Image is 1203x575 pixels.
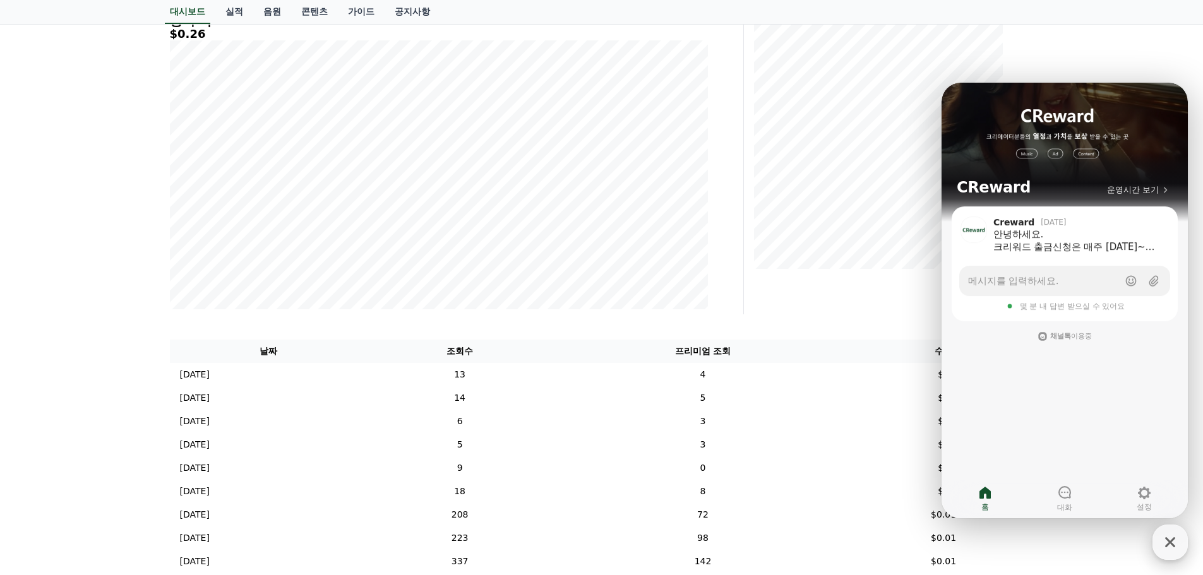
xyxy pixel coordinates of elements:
td: 8 [552,480,853,503]
p: [DATE] [180,485,210,498]
p: [DATE] [180,415,210,428]
td: 98 [552,526,853,550]
p: [DATE] [180,508,210,521]
th: 수익 [854,340,1034,363]
td: $0.01 [854,526,1034,550]
td: 13 [368,363,552,386]
th: 날짜 [170,340,368,363]
td: $0.01 [854,503,1034,526]
td: 9 [368,456,552,480]
p: [DATE] [180,438,210,451]
td: 142 [552,550,853,573]
th: 프리미엄 조회 [552,340,853,363]
p: [DATE] [180,368,210,381]
td: $0 [854,480,1034,503]
td: 3 [552,433,853,456]
td: 4 [552,363,853,386]
td: $0 [854,363,1034,386]
p: [DATE] [180,391,210,405]
td: 0 [552,456,853,480]
td: $0 [854,410,1034,433]
td: $0 [854,386,1034,410]
td: 208 [368,503,552,526]
td: 3 [552,410,853,433]
td: $0 [854,433,1034,456]
h5: $0.26 [170,28,708,40]
iframe: Channel chat [942,83,1188,518]
td: 18 [368,480,552,503]
td: 72 [552,503,853,526]
td: $0.01 [854,550,1034,573]
p: [DATE] [180,461,210,475]
td: 223 [368,526,552,550]
td: 5 [552,386,853,410]
td: 5 [368,433,552,456]
th: 조회수 [368,340,552,363]
td: 14 [368,386,552,410]
td: 6 [368,410,552,433]
td: $0 [854,456,1034,480]
p: [DATE] [180,555,210,568]
td: 337 [368,550,552,573]
p: [DATE] [180,531,210,545]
